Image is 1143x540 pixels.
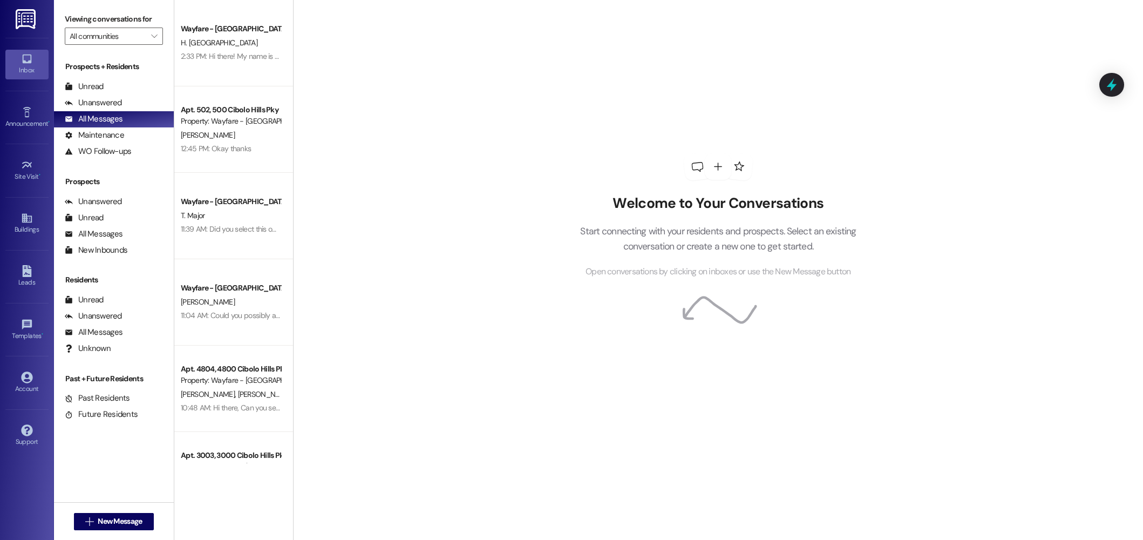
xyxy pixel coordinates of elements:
div: New Inbounds [65,245,127,256]
span: [PERSON_NAME] [181,389,238,399]
span: T. Major [181,211,205,220]
a: Leads [5,262,49,291]
span: [PERSON_NAME] [181,130,235,140]
div: 10:48 AM: Hi there, Can you send maintenance back the sink started leaking again [181,403,437,413]
a: Templates • [5,315,49,345]
div: Residents [54,274,174,286]
div: Apt. 502, 500 Cibolo Hills Pky [181,104,281,116]
div: Property: Wayfare - [GEOGRAPHIC_DATA] [181,461,281,473]
div: Unknown [65,343,111,354]
div: Future Residents [65,409,138,420]
div: 11:39 AM: Did you select this option when you first logged in? Application # is 19425888 [181,224,452,234]
div: Prospects + Residents [54,61,174,72]
div: Unread [65,294,104,306]
button: New Message [74,513,154,530]
div: Unanswered [65,97,122,109]
i:  [151,32,157,40]
p: Start connecting with your residents and prospects. Select an existing conversation or create a n... [564,224,873,254]
div: All Messages [65,113,123,125]
div: Wayfare - [GEOGRAPHIC_DATA] [181,23,281,35]
a: Account [5,368,49,397]
span: H. [GEOGRAPHIC_DATA] [181,38,257,48]
a: Support [5,421,49,450]
div: Past Residents [65,393,130,404]
a: Site Visit • [5,156,49,185]
div: Unread [65,212,104,224]
img: ResiDesk Logo [16,9,38,29]
div: 11:04 AM: Could you possibly ask them how long they are going to need? [181,310,407,320]
label: Viewing conversations for [65,11,163,28]
div: Wayfare - [GEOGRAPHIC_DATA] [181,282,281,294]
i:  [85,517,93,526]
span: New Message [98,516,142,527]
div: Unread [65,81,104,92]
div: WO Follow-ups [65,146,131,157]
span: • [48,118,50,126]
div: Maintenance [65,130,124,141]
div: Wayfare - [GEOGRAPHIC_DATA] [181,196,281,207]
div: 12:45 PM: Okay thanks [181,144,251,153]
div: Past + Future Residents [54,373,174,384]
span: Open conversations by clicking on inboxes or use the New Message button [586,265,851,279]
a: Buildings [5,209,49,238]
div: Prospects [54,176,174,187]
div: Unanswered [65,310,122,322]
div: Property: Wayfare - [GEOGRAPHIC_DATA] [181,375,281,386]
a: Inbox [5,50,49,79]
div: Apt. 4804, 4800 Cibolo Hills Pky [181,363,281,375]
span: [PERSON_NAME] [237,389,291,399]
div: All Messages [65,228,123,240]
input: All communities [70,28,146,45]
h2: Welcome to Your Conversations [564,195,873,212]
span: • [42,330,43,338]
div: Unanswered [65,196,122,207]
div: All Messages [65,327,123,338]
div: Apt. 3003, 3000 Cibolo Hills Pky [181,450,281,461]
span: • [39,171,40,179]
span: [PERSON_NAME] [181,297,235,307]
div: Property: Wayfare - [GEOGRAPHIC_DATA] [181,116,281,127]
